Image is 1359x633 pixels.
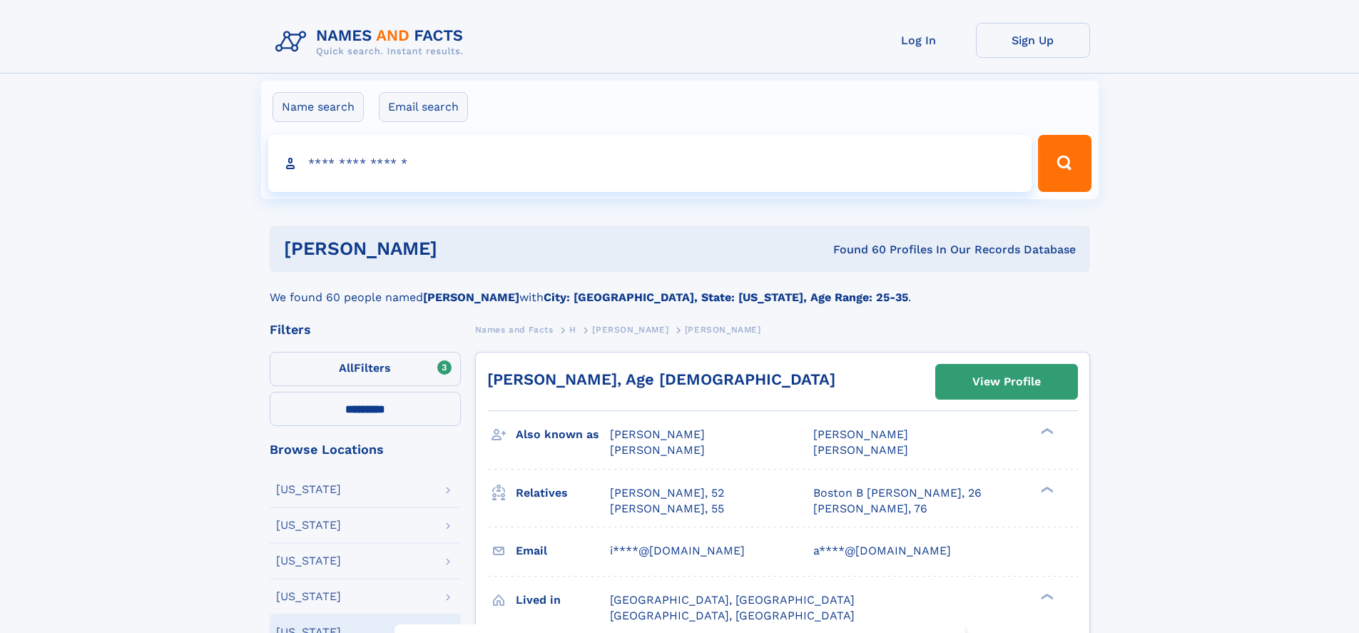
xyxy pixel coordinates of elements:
[423,290,519,304] b: [PERSON_NAME]
[972,365,1041,398] div: View Profile
[276,555,341,567] div: [US_STATE]
[862,23,976,58] a: Log In
[516,588,610,612] h3: Lived in
[270,352,461,386] label: Filters
[273,92,364,122] label: Name search
[1038,135,1091,192] button: Search Button
[635,242,1076,258] div: Found 60 Profiles In Our Records Database
[569,320,576,338] a: H
[569,325,576,335] span: H
[276,520,341,531] div: [US_STATE]
[516,539,610,563] h3: Email
[475,320,554,338] a: Names and Facts
[813,427,908,441] span: [PERSON_NAME]
[1037,592,1054,601] div: ❯
[1037,427,1054,436] div: ❯
[592,325,668,335] span: [PERSON_NAME]
[685,325,761,335] span: [PERSON_NAME]
[516,481,610,505] h3: Relatives
[270,323,461,336] div: Filters
[610,501,724,517] a: [PERSON_NAME], 55
[268,135,1032,192] input: search input
[610,485,724,501] a: [PERSON_NAME], 52
[610,443,705,457] span: [PERSON_NAME]
[284,240,636,258] h1: [PERSON_NAME]
[592,320,668,338] a: [PERSON_NAME]
[487,370,835,388] a: [PERSON_NAME], Age [DEMOGRAPHIC_DATA]
[276,591,341,602] div: [US_STATE]
[813,443,908,457] span: [PERSON_NAME]
[610,609,855,622] span: [GEOGRAPHIC_DATA], [GEOGRAPHIC_DATA]
[936,365,1077,399] a: View Profile
[813,485,982,501] a: Boston B [PERSON_NAME], 26
[516,422,610,447] h3: Also known as
[1037,485,1054,494] div: ❯
[379,92,468,122] label: Email search
[813,501,927,517] a: [PERSON_NAME], 76
[276,484,341,495] div: [US_STATE]
[270,23,475,61] img: Logo Names and Facts
[610,427,705,441] span: [PERSON_NAME]
[270,272,1090,306] div: We found 60 people named with .
[544,290,908,304] b: City: [GEOGRAPHIC_DATA], State: [US_STATE], Age Range: 25-35
[976,23,1090,58] a: Sign Up
[270,443,461,456] div: Browse Locations
[339,361,354,375] span: All
[610,593,855,607] span: [GEOGRAPHIC_DATA], [GEOGRAPHIC_DATA]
